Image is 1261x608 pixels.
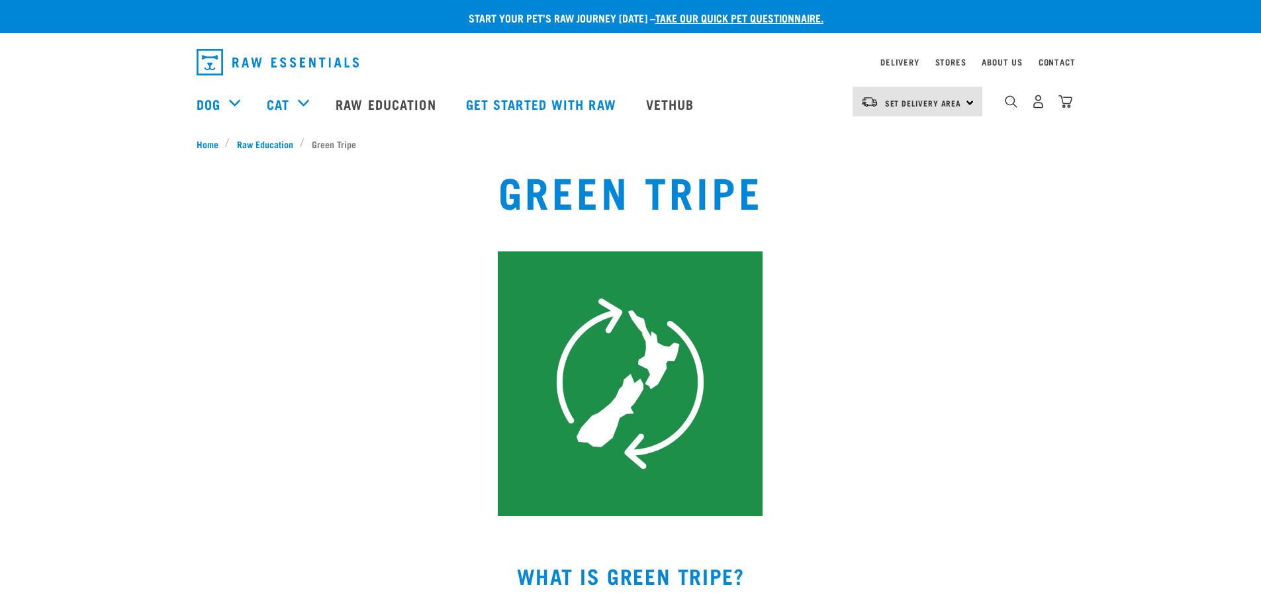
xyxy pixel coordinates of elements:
a: Dog [197,94,220,114]
h2: WHAT IS GREEN TRIPE? [197,564,1065,587]
a: Get started with Raw [453,77,633,130]
img: user.png [1031,95,1045,109]
a: Raw Education [230,137,300,151]
span: Home [197,137,218,151]
img: home-icon-1@2x.png [1005,95,1017,108]
a: About Us [982,60,1022,64]
img: van-moving.png [861,96,878,108]
a: Home [197,137,226,151]
nav: dropdown navigation [186,44,1076,81]
a: take our quick pet questionnaire. [655,15,823,21]
a: Raw Education [322,77,452,130]
img: home-icon@2x.png [1058,95,1072,109]
a: Vethub [633,77,711,130]
h1: Green Tripe [498,167,763,214]
img: 8.png [498,251,763,516]
img: Raw Essentials Logo [197,49,359,75]
a: Stores [935,60,966,64]
span: Raw Education [237,137,293,151]
a: Cat [267,94,289,114]
nav: breadcrumbs [197,137,1065,151]
span: Set Delivery Area [885,101,962,105]
a: Delivery [880,60,919,64]
a: Contact [1039,60,1076,64]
